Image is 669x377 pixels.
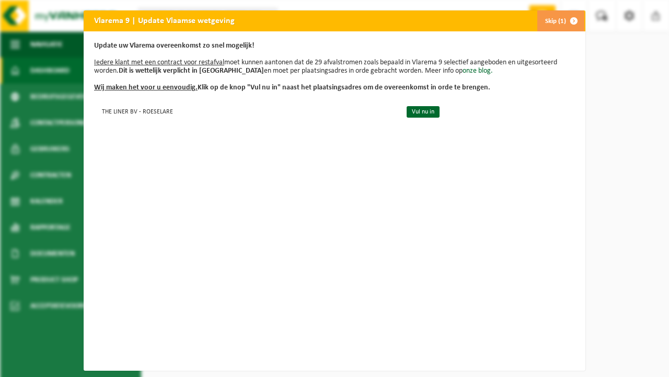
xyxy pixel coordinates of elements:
td: THE LINER BV - ROESELARE [94,102,398,120]
a: Vul nu in [407,106,440,118]
a: onze blog. [463,67,493,75]
b: Klik op de knop "Vul nu in" naast het plaatsingsadres om de overeenkomst in orde te brengen. [94,84,490,92]
b: Update uw Vlarema overeenkomst zo snel mogelijk! [94,42,255,50]
p: moet kunnen aantonen dat de 29 afvalstromen zoals bepaald in Vlarema 9 selectief aangeboden en ui... [94,42,575,92]
u: Iedere klant met een contract voor restafval [94,59,224,66]
button: Skip (1) [537,10,584,31]
h2: Vlarema 9 | Update Vlaamse wetgeving [84,10,245,30]
u: Wij maken het voor u eenvoudig. [94,84,198,92]
b: Dit is wettelijk verplicht in [GEOGRAPHIC_DATA] [119,67,264,75]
